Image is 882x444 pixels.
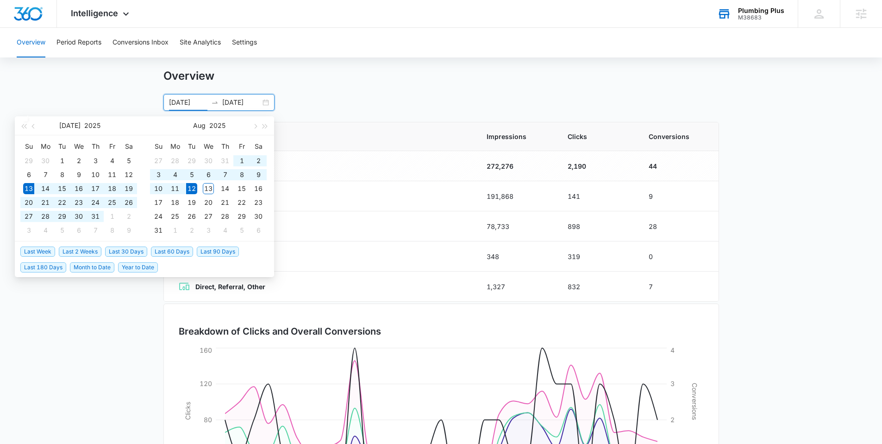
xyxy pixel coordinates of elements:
td: 272,276 [475,151,557,181]
span: swap-right [211,99,219,106]
td: 2025-07-28 [167,154,183,168]
div: 1 [236,155,247,166]
th: Tu [183,139,200,154]
td: 2025-09-01 [167,223,183,237]
div: 24 [153,211,164,222]
td: 319 [557,241,638,272]
div: 16 [253,183,264,194]
h1: Overview [163,69,214,83]
tspan: 3 [670,380,675,387]
div: 17 [90,183,101,194]
td: 2025-09-03 [200,223,217,237]
td: 2025-07-07 [37,168,54,182]
div: 22 [56,197,68,208]
td: 2025-07-20 [20,196,37,209]
td: 2025-07-09 [70,168,87,182]
div: 7 [40,169,51,180]
span: Impressions [487,132,545,141]
div: 1 [106,211,118,222]
td: 2025-08-06 [70,223,87,237]
td: 2025-08-28 [217,209,233,223]
div: 25 [106,197,118,208]
td: 2025-07-24 [87,196,104,209]
div: 5 [56,225,68,236]
button: Conversions Inbox [113,28,169,57]
td: 2025-07-03 [87,154,104,168]
div: 15 [56,183,68,194]
td: 2025-08-04 [37,223,54,237]
td: 898 [557,211,638,241]
td: 2025-07-28 [37,209,54,223]
div: 1 [169,225,181,236]
td: 2025-08-06 [200,168,217,182]
div: 23 [73,197,84,208]
span: Last 90 Days [197,247,239,257]
th: Th [217,139,233,154]
td: 2,190 [557,151,638,181]
td: 2025-07-16 [70,182,87,196]
div: 30 [203,155,214,166]
td: 1,327 [475,272,557,302]
td: 2025-08-03 [20,223,37,237]
div: 18 [169,197,181,208]
td: 2025-08-05 [54,223,70,237]
td: 2025-08-15 [233,182,250,196]
span: Month to Date [70,262,114,273]
td: 2025-08-31 [150,223,167,237]
th: Mo [167,139,183,154]
div: 7 [219,169,231,180]
td: 2025-08-10 [150,182,167,196]
tspan: 160 [200,346,212,354]
td: 2025-08-24 [150,209,167,223]
div: 1 [56,155,68,166]
div: 27 [153,155,164,166]
button: [DATE] [59,116,81,135]
span: Last 2 Weeks [59,247,101,257]
td: 2025-08-09 [250,168,267,182]
td: 2025-08-04 [167,168,183,182]
button: 2025 [209,116,225,135]
div: 30 [253,211,264,222]
td: 2025-08-22 [233,196,250,209]
button: Settings [232,28,257,57]
div: 10 [90,169,101,180]
div: 2 [253,155,264,166]
div: 2 [186,225,197,236]
div: 4 [219,225,231,236]
div: 5 [123,155,134,166]
th: We [70,139,87,154]
div: 27 [203,211,214,222]
div: 9 [73,169,84,180]
th: Tu [54,139,70,154]
div: 2 [73,155,84,166]
div: 31 [153,225,164,236]
span: Year to Date [118,262,158,273]
td: 2025-08-01 [104,209,120,223]
div: 30 [73,211,84,222]
td: 2025-08-09 [120,223,137,237]
td: 2025-07-04 [104,154,120,168]
div: 3 [23,225,34,236]
td: 2025-08-26 [183,209,200,223]
td: 2025-09-04 [217,223,233,237]
div: 24 [90,197,101,208]
strong: Direct, Referral, Other [195,283,265,291]
td: 2025-08-16 [250,182,267,196]
td: 2025-08-27 [200,209,217,223]
td: 2025-07-29 [54,209,70,223]
span: Channel [179,132,464,141]
div: 9 [123,225,134,236]
div: 4 [40,225,51,236]
td: 2025-08-23 [250,196,267,209]
button: 2025 [84,116,100,135]
td: 2025-07-21 [37,196,54,209]
input: End date [222,97,261,108]
td: 2025-07-06 [20,168,37,182]
div: 12 [186,183,197,194]
td: 2025-08-07 [217,168,233,182]
td: 2025-08-08 [233,168,250,182]
div: 25 [169,211,181,222]
td: 7 [638,272,719,302]
td: 2025-08-08 [104,223,120,237]
div: 18 [106,183,118,194]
